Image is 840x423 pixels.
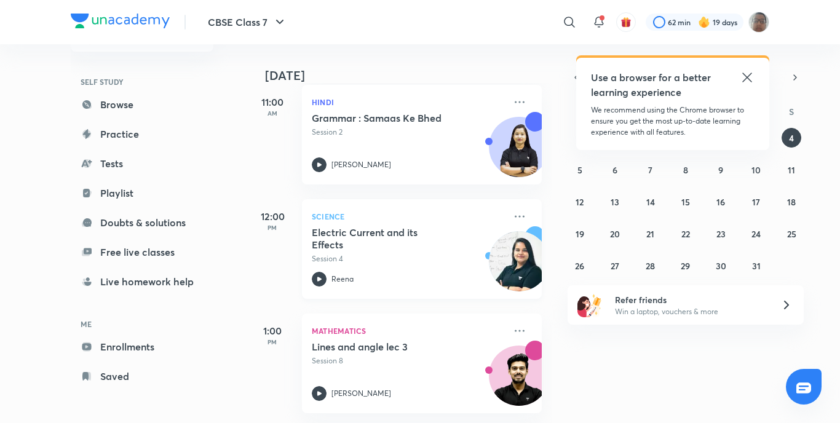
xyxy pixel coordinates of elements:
a: Tests [71,151,213,176]
img: Avatar [489,124,549,183]
button: October 28, 2025 [641,256,660,275]
abbr: October 5, 2025 [577,164,582,176]
a: Saved [71,364,213,389]
abbr: October 25, 2025 [787,228,796,240]
abbr: October 4, 2025 [789,132,794,144]
img: Company Logo [71,14,170,28]
button: October 15, 2025 [676,192,695,211]
abbr: October 10, 2025 [751,164,761,176]
p: Hindi [312,95,505,109]
abbr: October 29, 2025 [681,260,690,272]
button: October 7, 2025 [641,160,660,180]
a: Company Logo [71,14,170,31]
abbr: October 6, 2025 [612,164,617,176]
button: October 17, 2025 [747,192,766,211]
p: Mathematics [312,323,505,338]
abbr: October 14, 2025 [646,196,655,208]
p: [PERSON_NAME] [331,159,391,170]
a: Live homework help [71,269,213,294]
h5: 12:00 [248,209,297,224]
abbr: October 20, 2025 [610,228,620,240]
button: October 5, 2025 [570,160,590,180]
button: October 18, 2025 [782,192,801,211]
p: Win a laptop, vouchers & more [615,306,766,317]
h6: ME [71,314,213,334]
p: We recommend using the Chrome browser to ensure you get the most up-to-date learning experience w... [591,105,755,138]
h5: Grammar : Samaas Ke Bhed [312,112,465,124]
h5: 1:00 [248,323,297,338]
button: October 30, 2025 [711,256,731,275]
abbr: October 13, 2025 [611,196,619,208]
abbr: October 11, 2025 [788,164,795,176]
button: October 23, 2025 [711,224,731,243]
button: October 20, 2025 [605,224,625,243]
abbr: October 22, 2025 [681,228,690,240]
abbr: October 24, 2025 [751,228,761,240]
button: October 6, 2025 [605,160,625,180]
button: avatar [616,12,636,32]
button: October 26, 2025 [570,256,590,275]
button: October 22, 2025 [676,224,695,243]
a: Browse [71,92,213,117]
p: [PERSON_NAME] [331,388,391,399]
button: October 31, 2025 [747,256,766,275]
button: October 16, 2025 [711,192,731,211]
p: Session 4 [312,253,505,264]
button: October 11, 2025 [782,160,801,180]
abbr: October 15, 2025 [681,196,690,208]
button: October 25, 2025 [782,224,801,243]
abbr: October 19, 2025 [576,228,584,240]
abbr: Saturday [789,106,794,117]
abbr: October 16, 2025 [716,196,725,208]
abbr: October 18, 2025 [787,196,796,208]
p: AM [248,109,297,117]
button: October 4, 2025 [782,128,801,148]
a: Enrollments [71,334,213,359]
h6: Refer friends [615,293,766,306]
h5: 11:00 [248,95,297,109]
button: October 19, 2025 [570,224,590,243]
button: October 10, 2025 [747,160,766,180]
abbr: October 30, 2025 [716,260,726,272]
button: October 8, 2025 [676,160,695,180]
button: October 29, 2025 [676,256,695,275]
abbr: October 17, 2025 [752,196,760,208]
img: referral [577,293,602,317]
p: Session 8 [312,355,505,366]
button: October 12, 2025 [570,192,590,211]
p: PM [248,224,297,231]
h4: [DATE] [265,68,554,83]
button: October 24, 2025 [747,224,766,243]
abbr: October 21, 2025 [646,228,654,240]
button: October 13, 2025 [605,192,625,211]
h5: Use a browser for a better learning experience [591,70,713,100]
img: streak [698,16,710,28]
abbr: October 23, 2025 [716,228,726,240]
button: October 27, 2025 [605,256,625,275]
abbr: October 28, 2025 [646,260,655,272]
img: Avatar [489,352,549,411]
abbr: October 9, 2025 [718,164,723,176]
p: Session 2 [312,127,505,138]
abbr: October 27, 2025 [611,260,619,272]
a: Free live classes [71,240,213,264]
p: Science [312,209,505,224]
abbr: October 31, 2025 [752,260,761,272]
button: October 9, 2025 [711,160,731,180]
p: Reena [331,274,354,285]
a: Doubts & solutions [71,210,213,235]
abbr: October 26, 2025 [575,260,584,272]
abbr: October 7, 2025 [648,164,652,176]
h5: Electric Current and its Effects [312,226,465,251]
button: October 14, 2025 [641,192,660,211]
h6: SELF STUDY [71,71,213,92]
abbr: October 12, 2025 [576,196,584,208]
a: Playlist [71,181,213,205]
h5: Lines and angle lec 3 [312,341,465,353]
img: avatar [620,17,632,28]
img: Vinayak Mishra [748,12,769,33]
abbr: October 8, 2025 [683,164,688,176]
p: PM [248,338,297,346]
a: Practice [71,122,213,146]
button: CBSE Class 7 [200,10,295,34]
